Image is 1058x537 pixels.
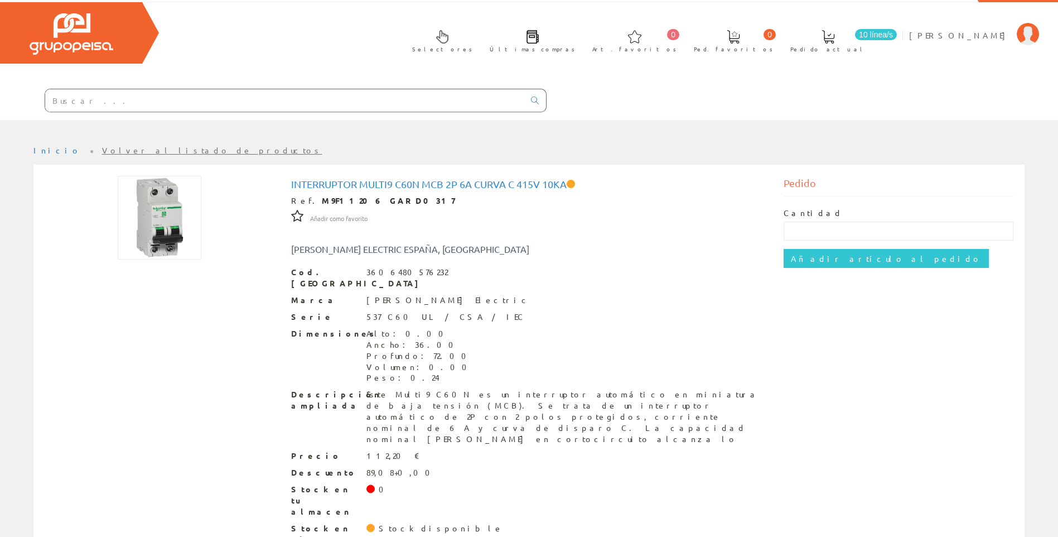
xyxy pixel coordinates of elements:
[366,467,437,478] div: 89,08+0,00
[784,249,989,268] input: Añadir artículo al pedido
[291,467,358,478] span: Descuento
[779,21,900,59] a: 10 línea/s Pedido actual
[490,44,575,55] span: Últimas compras
[310,213,368,223] a: Añadir como favorito
[379,484,390,495] div: 0
[366,339,474,351] div: Ancho: 36.00
[291,450,358,462] span: Precio
[379,523,503,534] div: Stock disponible
[592,44,677,55] span: Art. favoritos
[291,267,358,289] span: Cod. [GEOGRAPHIC_DATA]
[366,267,448,278] div: 3606480576232
[291,179,767,190] h1: Interruptor Multi9 C60n Mcb 2p 6a curva C 415v 10ka
[366,328,474,339] div: Alto: 0.00
[283,243,570,256] div: [PERSON_NAME] ELECTRIC ESPAÑA, [GEOGRAPHIC_DATA]
[366,372,474,383] div: Peso: 0.24
[291,195,767,207] div: Ref.
[366,295,530,306] div: [PERSON_NAME] Electric
[30,13,113,55] img: Grupo Peisa
[764,29,776,40] span: 0
[33,145,81,155] a: Inicio
[366,311,525,323] div: 537 C60 UL / CSA / IEC
[909,21,1039,31] a: [PERSON_NAME]
[667,29,679,40] span: 0
[855,29,897,40] span: 10 línea/s
[694,44,773,55] span: Ped. favoritos
[479,21,581,59] a: Últimas compras
[102,145,322,155] a: Volver al listado de productos
[366,450,420,462] div: 112,20 €
[291,389,358,411] span: Descripción ampliada
[366,362,474,373] div: Volumen: 0.00
[291,484,358,517] span: Stock en tu almacen
[310,214,368,223] span: Añadir como favorito
[366,389,767,445] div: Este Multi9 C60N es un interruptor automático en miniatura de baja tensión (MCB). Se trata de un ...
[784,176,1013,196] div: Pedido
[291,295,358,306] span: Marca
[909,30,1011,41] span: [PERSON_NAME]
[790,44,866,55] span: Pedido actual
[401,21,478,59] a: Selectores
[118,176,201,260] img: Foto artículo Interruptor Multi9 C60n Mcb 2p 6a curva C 415v 10ka (150x150)
[784,208,843,219] label: Cantidad
[366,351,474,362] div: Profundo: 72.00
[322,195,455,205] strong: M9F11206 GARD0317
[412,44,472,55] span: Selectores
[291,328,358,339] span: Dimensiones
[45,89,524,112] input: Buscar ...
[291,311,358,323] span: Serie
